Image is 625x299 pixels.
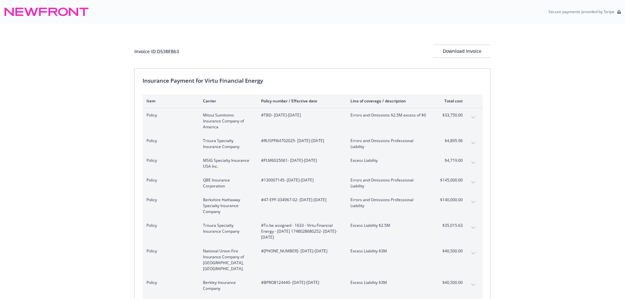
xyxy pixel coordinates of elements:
div: Carrier [203,98,251,104]
span: Excess Liability $3M [350,248,428,254]
span: Policy [146,177,192,183]
span: $40,500.00 [438,248,463,254]
span: Errors and Omissions Professional Liability [350,177,428,189]
span: Trisura Specialty Insurance Company [203,138,251,150]
span: #130007145 - [DATE]-[DATE] [261,177,340,183]
button: expand content [468,223,479,233]
span: National Union Fire Insurance Company of [GEOGRAPHIC_DATA], [GEOGRAPHIC_DATA]. [203,248,251,272]
span: $145,000.00 [438,177,463,183]
span: Errors and Omissions Professional Liability [350,197,428,209]
span: QBE Insurance Corporation [203,177,251,189]
span: #PLM6025061 - [DATE]-[DATE] [261,158,340,163]
span: Excess Liability $2.5M [350,223,428,228]
span: Mitsui Sumitomo Insurance Company of America [203,112,251,130]
span: Errors and Omissions Professional Liability [350,138,428,150]
span: Errors and Omissions $2.5M excess of $0 [350,112,428,118]
div: Line of coverage / description [350,98,428,104]
span: #RUSPFI64702025 - [DATE]-[DATE] [261,138,340,144]
span: $33,750.00 [438,112,463,118]
div: Total cost [438,98,463,104]
span: Excess Liability $3M [350,280,428,286]
span: Policy [146,280,192,286]
div: Item [146,98,192,104]
span: Excess Liability [350,158,428,163]
div: PolicyBerkshire Hathaway Specialty Insurance Company#47-EPF-334967-02- [DATE]-[DATE]Errors and Om... [143,193,482,219]
span: Berkley Insurance Company [203,280,251,291]
span: #BPRO8124440 - [DATE]-[DATE] [261,280,340,286]
span: Policy [146,112,192,118]
div: PolicyTrisura Specialty Insurance Company#RUSPFI64702025- [DATE]-[DATE]Errors and Omissions Profe... [143,134,482,154]
span: Policy [146,248,192,254]
span: $4,719.00 [438,158,463,163]
button: expand content [468,177,479,188]
div: PolicyTrisura Specialty Insurance Company#To be assigned - 1633 - Virtu Financial Energy - [DATE]... [143,219,482,244]
div: Invoice ID: D538EB63 [134,48,179,55]
span: $140,000.00 [438,197,463,203]
button: expand content [468,197,479,207]
span: #47-EPF-334967-02 - [DATE]-[DATE] [261,197,340,203]
div: PolicyNational Union Fire Insurance Company of [GEOGRAPHIC_DATA], [GEOGRAPHIC_DATA].#[PHONE_NUMBE... [143,244,482,276]
span: $35,015.63 [438,223,463,228]
span: #To be assigned - 1633 - Virtu Financial Energy - [DATE] 1748028680252 - [DATE]-[DATE] [261,223,340,240]
div: Download Invoice [433,45,491,57]
span: Policy [146,138,192,144]
div: Insurance Payment for Virtu Financial Energy [143,76,482,85]
span: #[PHONE_NUMBER] - [DATE]-[DATE] [261,248,340,254]
button: Download Invoice [433,45,491,58]
button: expand content [468,138,479,148]
span: $40,500.00 [438,280,463,286]
span: #TBD - [DATE]-[DATE] [261,112,340,118]
div: PolicyMSIG Specialty Insurance USA Inc.#PLM6025061- [DATE]-[DATE]Excess Liability$4,719.00expand ... [143,154,482,173]
span: Trisura Specialty Insurance Company [203,223,251,234]
span: Policy [146,223,192,228]
span: $4,895.96 [438,138,463,144]
span: MSIG Specialty Insurance USA Inc. [203,158,251,169]
div: PolicyBerkley Insurance Company#BPRO8124440- [DATE]-[DATE]Excess Liability $3M$40,500.00expand co... [143,276,482,295]
div: PolicyQBE Insurance Corporation#130007145- [DATE]-[DATE]Errors and Omissions Professional Liabili... [143,173,482,193]
span: Policy [146,158,192,163]
button: expand content [468,280,479,290]
div: PolicyMitsui Sumitomo Insurance Company of America#TBD- [DATE]-[DATE]Errors and Omissions $2.5M e... [143,108,482,134]
button: expand content [468,112,479,123]
button: expand content [468,158,479,168]
div: Policy number / Effective date [261,98,340,104]
span: Berkshire Hathaway Specialty Insurance Company [203,197,251,215]
button: expand content [468,248,479,259]
p: Secure payments provided by Stripe [548,9,614,14]
span: Policy [146,197,192,203]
